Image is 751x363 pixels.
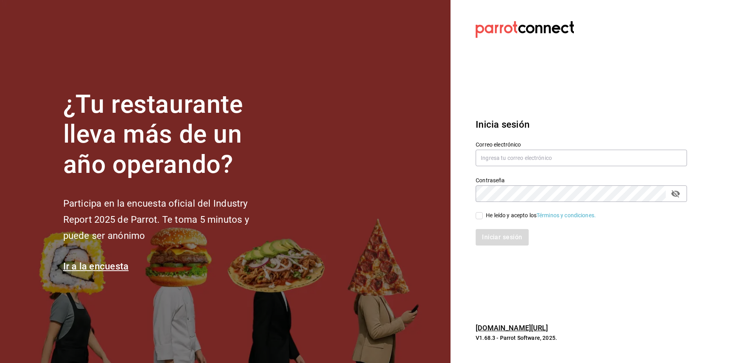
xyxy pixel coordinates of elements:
h3: Inicia sesión [476,117,687,132]
button: passwordField [669,187,682,200]
a: Ir a la encuesta [63,261,129,272]
h1: ¿Tu restaurante lleva más de un año operando? [63,90,275,180]
div: He leído y acepto los [486,211,596,220]
p: V1.68.3 - Parrot Software, 2025. [476,334,687,342]
label: Correo electrónico [476,141,687,147]
label: Contraseña [476,177,687,183]
input: Ingresa tu correo electrónico [476,150,687,166]
a: [DOMAIN_NAME][URL] [476,324,548,332]
h2: Participa en la encuesta oficial del Industry Report 2025 de Parrot. Te toma 5 minutos y puede se... [63,196,275,244]
a: Términos y condiciones. [537,212,596,218]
